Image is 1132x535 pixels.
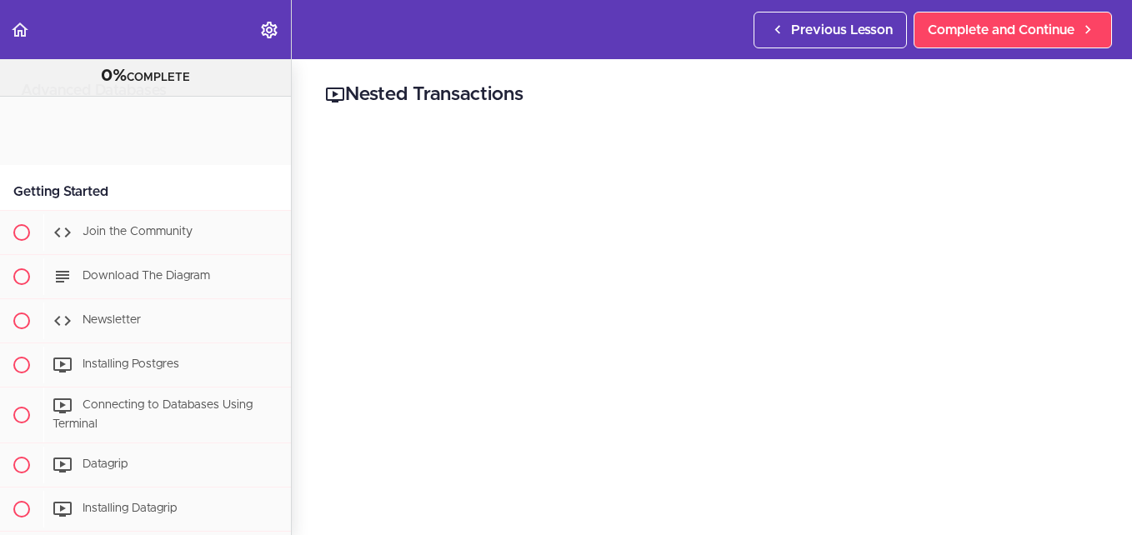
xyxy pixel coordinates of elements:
[754,12,907,48] a: Previous Lesson
[83,226,193,237] span: Join the Community
[325,81,1099,109] h2: Nested Transactions
[83,502,177,514] span: Installing Datagrip
[10,20,30,40] svg: Back to course curriculum
[914,12,1112,48] a: Complete and Continue
[928,20,1074,40] span: Complete and Continue
[101,67,127,84] span: 0%
[83,458,128,470] span: Datagrip
[83,270,210,282] span: Download The Diagram
[259,20,279,40] svg: Settings Menu
[83,314,141,326] span: Newsletter
[791,20,893,40] span: Previous Lesson
[53,399,253,430] span: Connecting to Databases Using Terminal
[83,358,179,370] span: Installing Postgres
[21,66,270,87] div: COMPLETE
